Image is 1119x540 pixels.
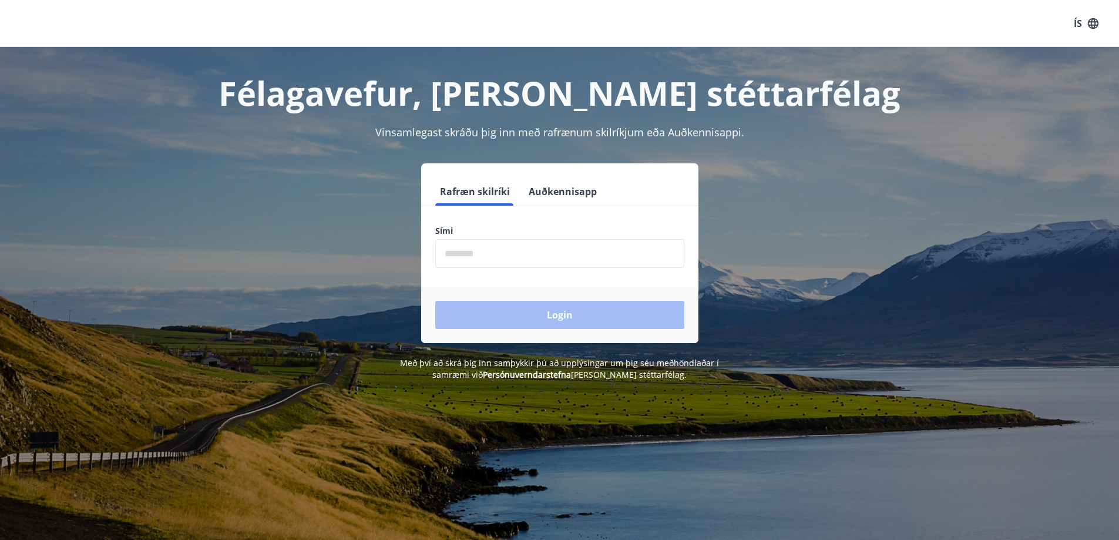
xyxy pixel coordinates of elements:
button: Rafræn skilríki [435,177,515,206]
a: Persónuverndarstefna [483,369,571,380]
h1: Félagavefur, [PERSON_NAME] stéttarfélag [151,71,969,115]
span: Með því að skrá þig inn samþykkir þú að upplýsingar um þig séu meðhöndlaðar í samræmi við [PERSON... [400,357,719,380]
span: Vinsamlegast skráðu þig inn með rafrænum skilríkjum eða Auðkennisappi. [375,125,744,139]
label: Sími [435,225,684,237]
button: Auðkennisapp [524,177,601,206]
button: ÍS [1067,13,1105,34]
